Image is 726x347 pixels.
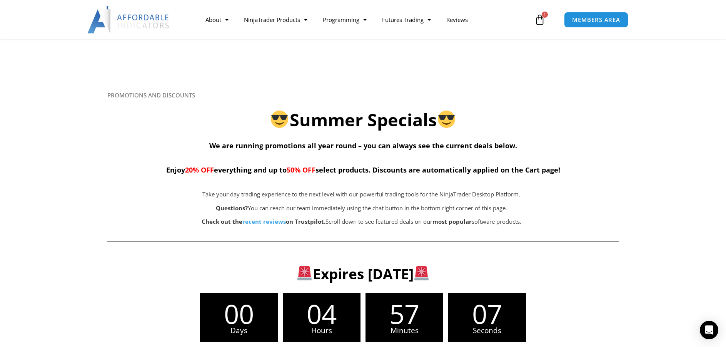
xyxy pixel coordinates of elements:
[448,327,526,334] span: Seconds
[297,266,312,280] img: 🚨
[432,218,472,225] b: most popular
[564,12,628,28] a: MEMBERS AREA
[202,190,520,198] span: Take your day trading experience to the next level with our powerful trading tools for the NinjaT...
[198,11,236,28] a: About
[87,6,170,34] img: LogoAI | Affordable Indicators – NinjaTrader
[283,327,360,334] span: Hours
[414,266,429,280] img: 🚨
[107,92,619,99] h6: PROMOTIONS AND DISCOUNTS
[166,165,560,174] span: Enjoy everything and up to select products. Discounts are automatically applied on the Cart page!
[438,111,455,128] img: 😎
[209,141,517,150] span: We are running promotions all year round – you can always see the current deals below.
[315,11,374,28] a: Programming
[439,11,476,28] a: Reviews
[216,204,248,212] strong: Questions?
[200,300,278,327] span: 00
[198,11,532,28] nav: Menu
[146,216,577,227] p: Scroll down to see featured deals on our software products.
[523,8,557,31] a: 1
[366,300,443,327] span: 57
[146,203,577,214] p: You can reach our team immediately using the chat button in the bottom right corner of this page.
[271,111,288,128] img: 😎
[287,165,315,174] span: 50% OFF
[107,109,619,131] h2: Summer Specials
[236,11,315,28] a: NinjaTrader Products
[448,300,526,327] span: 07
[572,17,620,23] span: MEMBERS AREA
[700,321,718,339] div: Open Intercom Messenger
[120,265,606,283] h3: Expires [DATE]
[283,300,360,327] span: 04
[374,11,439,28] a: Futures Trading
[366,327,443,334] span: Minutes
[202,218,325,225] strong: Check out the on Trustpilot.
[242,218,286,225] a: recent reviews
[185,165,214,174] span: 20% OFF
[200,327,278,334] span: Days
[542,12,548,18] span: 1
